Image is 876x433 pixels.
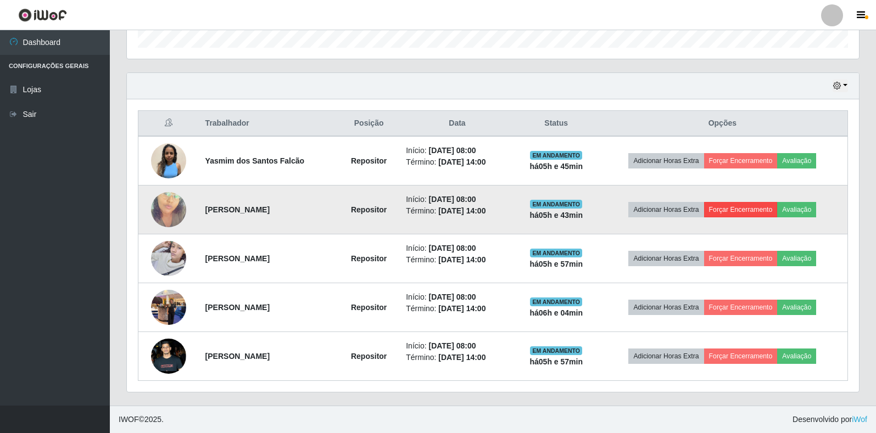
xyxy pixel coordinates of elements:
time: [DATE] 08:00 [428,293,476,301]
button: Forçar Encerramento [704,348,778,364]
button: Forçar Encerramento [704,153,778,168]
strong: [PERSON_NAME] [205,254,270,263]
button: Avaliação [777,348,816,364]
th: Data [399,111,515,137]
button: Avaliação [777,300,816,315]
img: 1755028690244.jpeg [151,235,186,282]
strong: há 05 h e 57 min [529,260,583,268]
th: Trabalhador [199,111,338,137]
time: [DATE] 08:00 [428,244,476,252]
li: Término: [406,352,509,363]
strong: Repositor [351,352,387,361]
strong: Repositor [351,254,387,263]
button: Adicionar Horas Extra [628,300,704,315]
button: Adicionar Horas Extra [628,153,704,168]
strong: [PERSON_NAME] [205,352,270,361]
img: 1754928869787.jpeg [151,178,186,241]
span: EM ANDAMENTO [530,346,582,355]
img: 1751205248263.jpeg [151,143,186,178]
span: Desenvolvido por [793,414,867,425]
button: Forçar Encerramento [704,251,778,266]
time: [DATE] 14:00 [438,255,486,264]
li: Início: [406,291,509,303]
button: Adicionar Horas Extra [628,348,704,364]
span: © 2025 . [119,414,164,425]
span: EM ANDAMENTO [530,297,582,306]
th: Status [515,111,598,137]
strong: há 05 h e 57 min [529,357,583,366]
li: Início: [406,145,509,156]
time: [DATE] 14:00 [438,353,486,362]
strong: há 06 h e 04 min [529,308,583,317]
time: [DATE] 08:00 [428,341,476,350]
strong: [PERSON_NAME] [205,303,270,312]
a: iWof [852,415,867,424]
button: Avaliação [777,153,816,168]
time: [DATE] 08:00 [428,195,476,204]
strong: [PERSON_NAME] [205,205,270,214]
strong: Repositor [351,156,387,165]
time: [DATE] 14:00 [438,206,486,215]
img: CoreUI Logo [18,8,67,22]
span: EM ANDAMENTO [530,249,582,257]
strong: há 05 h e 45 min [529,162,583,171]
button: Adicionar Horas Extra [628,202,704,217]
span: IWOF [119,415,139,424]
button: Adicionar Horas Extra [628,251,704,266]
th: Opções [598,111,848,137]
button: Avaliação [777,202,816,217]
th: Posição [338,111,399,137]
strong: Repositor [351,303,387,312]
img: 1758217601154.jpeg [151,317,186,395]
li: Término: [406,205,509,217]
button: Forçar Encerramento [704,202,778,217]
time: [DATE] 08:00 [428,146,476,155]
strong: há 05 h e 43 min [529,211,583,220]
button: Avaliação [777,251,816,266]
li: Início: [406,194,509,205]
time: [DATE] 14:00 [438,158,486,166]
li: Término: [406,254,509,266]
li: Início: [406,340,509,352]
li: Início: [406,243,509,254]
span: EM ANDAMENTO [530,200,582,209]
strong: Yasmim dos Santos Falcão [205,156,305,165]
span: EM ANDAMENTO [530,151,582,160]
img: 1755095833793.jpeg [151,284,186,330]
li: Término: [406,303,509,314]
button: Forçar Encerramento [704,300,778,315]
strong: Repositor [351,205,387,214]
li: Término: [406,156,509,168]
time: [DATE] 14:00 [438,304,486,313]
